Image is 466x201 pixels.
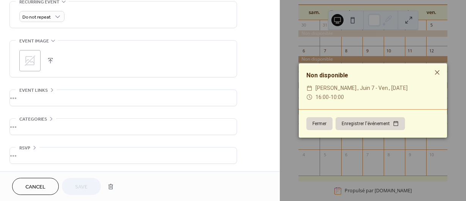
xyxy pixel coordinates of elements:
[10,148,237,163] div: •••
[19,115,47,123] span: Categories
[19,144,30,152] span: RSVP
[306,117,333,130] button: Fermer
[25,183,46,191] span: Cancel
[12,178,59,195] button: Cancel
[299,71,447,80] div: Non disponible
[315,94,329,100] span: 16:00
[19,50,41,71] div: ;
[10,119,237,135] div: •••
[329,94,331,100] span: -
[331,94,344,100] span: 10:00
[19,86,48,94] span: Event links
[19,37,49,45] span: Event image
[22,13,51,22] span: Do not repeat
[336,117,405,130] button: Enregistrer l'événement
[306,84,312,93] div: ​
[315,84,408,93] span: [PERSON_NAME]., juin 7 - ven., [DATE]
[306,93,312,102] div: ​
[10,90,237,106] div: •••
